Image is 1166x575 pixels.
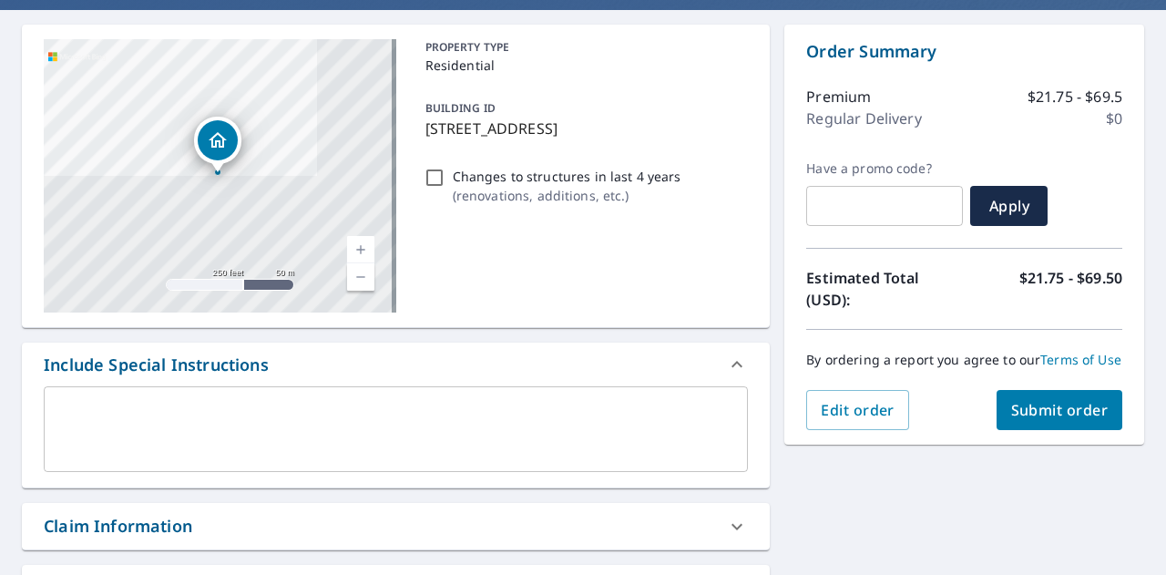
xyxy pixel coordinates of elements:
button: Apply [970,186,1048,226]
div: Include Special Instructions [22,343,770,386]
p: $0 [1106,108,1122,129]
p: Residential [425,56,742,75]
div: Include Special Instructions [44,353,269,377]
p: Premium [806,86,871,108]
p: Regular Delivery [806,108,921,129]
p: $21.75 - $69.50 [1019,267,1122,311]
div: Claim Information [22,503,770,549]
p: $21.75 - $69.5 [1028,86,1122,108]
label: Have a promo code? [806,160,963,177]
p: ( renovations, additions, etc. ) [453,186,681,205]
div: Claim Information [44,514,192,539]
button: Submit order [997,390,1123,430]
p: Changes to structures in last 4 years [453,167,681,186]
p: [STREET_ADDRESS] [425,118,742,139]
p: Estimated Total (USD): [806,267,964,311]
a: Current Level 17, Zoom Out [347,263,374,291]
p: By ordering a report you agree to our [806,352,1122,368]
span: Edit order [821,400,895,420]
p: PROPERTY TYPE [425,39,742,56]
div: Dropped pin, building 1, Residential property, 711 W Campus Ave Hollsopple, PA 15935 [194,117,241,173]
a: Current Level 17, Zoom In [347,236,374,263]
button: Edit order [806,390,909,430]
p: Order Summary [806,39,1122,64]
p: BUILDING ID [425,100,496,116]
span: Submit order [1011,400,1109,420]
span: Apply [985,196,1033,216]
a: Terms of Use [1040,351,1121,368]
